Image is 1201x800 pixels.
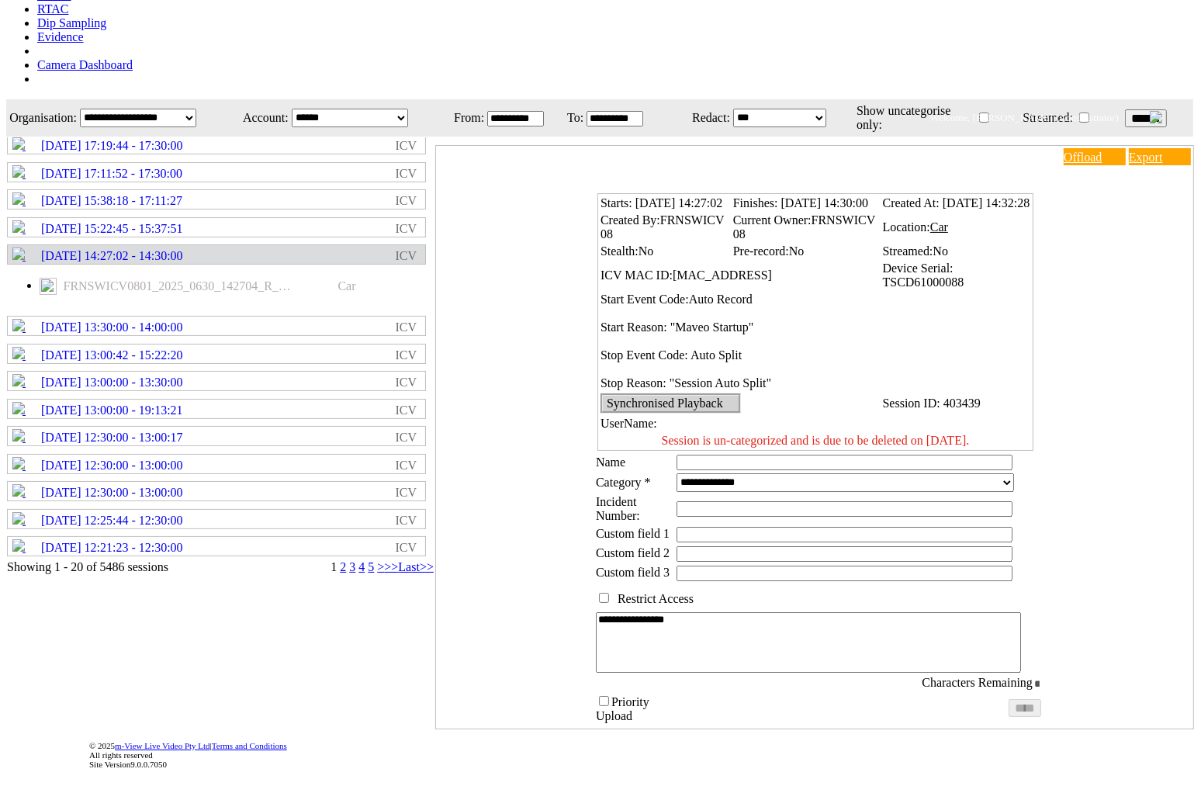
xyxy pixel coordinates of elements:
[130,760,167,769] span: 9.0.0.7050
[600,213,725,241] span: FRNSWICV08
[9,372,424,390] a: [DATE] 13:00:00 - 13:30:00
[12,248,25,260] img: ic_autorecord.png
[733,213,876,241] span: FRNSWICV08
[358,560,365,573] a: 4
[340,560,346,573] a: 2
[89,760,1192,769] div: Site Version
[395,514,417,528] span: ICV
[7,560,168,573] span: Showing 1 - 20 of 5486 sessions
[9,511,424,528] a: [DATE] 12:25:44 - 12:30:00
[41,376,183,390] span: [DATE] 13:00:00 - 13:30:00
[1129,148,1191,165] a: Export
[37,30,84,43] a: Evidence
[600,261,881,290] td: ICV MAC ID:
[41,541,183,555] span: [DATE] 12:21:23 - 12:30:00
[595,590,1042,607] td: Restrict Access
[596,476,651,489] label: Category *
[212,741,287,750] a: Terms and Conditions
[395,541,417,555] span: ICV
[395,249,417,263] span: ICV
[930,220,948,234] span: Car
[398,560,434,573] a: Last>>
[12,539,25,552] img: ic_autorecord.png
[9,317,424,334] a: [DATE] 13:30:00 - 14:00:00
[445,101,485,135] td: From:
[1150,111,1162,123] img: bell24.png
[600,196,632,210] span: Starts:
[596,566,670,579] span: Custom field 3
[60,279,296,293] span: FRNSWICV0801_2025_0630_142704_R_000.mp4
[12,319,25,331] img: ic_autorecord.png
[395,222,417,236] span: ICV
[9,455,424,473] a: [DATE] 12:30:00 - 13:00:00
[600,417,657,430] span: UserName:
[12,137,25,150] img: ic_autorecord.png
[377,560,384,573] a: >
[1064,148,1126,165] a: Offload
[331,560,337,573] span: 1
[395,376,417,390] span: ICV
[8,101,78,135] td: Organisation:
[9,246,424,263] a: [DATE] 14:27:02 - 14:30:00
[596,455,625,469] label: Name
[41,194,182,208] span: [DATE] 15:38:18 - 17:11:27
[600,213,731,242] td: Created By:
[732,244,881,259] td: Pre-record:
[673,268,772,282] span: [MAC_ADDRESS]
[395,403,417,417] span: ICV
[661,101,731,135] td: Redact:
[12,220,25,233] img: ic_autorecord.png
[9,483,424,500] a: [DATE] 12:30:00 - 13:00:00
[41,320,183,334] span: [DATE] 13:30:00 - 14:00:00
[9,400,424,417] a: [DATE] 13:00:00 - 19:13:21
[781,196,868,210] span: [DATE] 14:30:00
[395,431,417,445] span: ICV
[662,434,970,447] span: Session is un-categorized and is due to be deleted on [DATE].
[857,104,950,131] span: Show uncategorise only:
[9,538,424,555] a: [DATE] 12:21:23 - 12:30:00
[16,732,78,777] img: DigiCert Secured Site Seal
[12,374,25,386] img: ic_autorecord.png
[12,192,25,205] img: ic_autorecord.png
[562,101,584,135] td: To:
[395,194,417,208] span: ICV
[12,402,25,414] img: ic_autorecord.png
[41,486,183,500] span: [DATE] 12:30:00 - 13:00:00
[9,219,424,236] a: [DATE] 15:22:45 - 15:37:51
[732,213,881,242] td: Current Owner:
[943,196,1030,210] span: [DATE] 14:32:28
[41,167,182,181] span: [DATE] 17:11:52 - 17:30:00
[883,261,954,275] span: Device Serial:
[9,345,424,362] a: [DATE] 13:00:42 - 15:22:20
[349,560,355,573] a: 3
[9,191,424,208] a: [DATE] 15:38:18 - 17:11:27
[41,222,183,236] span: [DATE] 15:22:45 - 15:37:51
[9,428,424,445] a: [DATE] 12:30:00 - 13:00:17
[41,249,183,263] span: [DATE] 14:27:02 - 14:30:00
[600,293,689,306] span: Start Event Code:
[9,136,424,153] a: [DATE] 17:19:44 - 17:30:00
[933,244,948,258] span: No
[41,459,183,473] span: [DATE] 12:30:00 - 13:00:00
[883,397,940,410] span: Session ID:
[12,347,25,359] img: ic_autorecord.png
[40,278,57,295] img: video24.svg
[41,514,183,528] span: [DATE] 12:25:44 - 12:30:00
[37,16,106,29] a: Dip Sampling
[639,244,654,258] span: No
[41,431,183,445] span: [DATE] 12:30:00 - 13:00:17
[12,165,25,178] img: ic_autorecord.png
[789,244,805,258] span: No
[596,695,649,722] label: Priority Upload
[395,320,417,334] span: ICV
[395,459,417,473] span: ICV
[596,546,670,559] span: Custom field 2
[12,512,25,525] img: ic_autorecord.png
[883,275,964,289] span: TSCD61000088
[596,495,673,523] span: Incident Number:
[41,139,183,153] span: [DATE] 17:19:44 - 17:30:00
[395,348,417,362] span: ICV
[395,167,417,181] span: ICV
[930,112,1119,123] span: Welcome, [PERSON_NAME] (Administrator)
[230,101,289,135] td: Account:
